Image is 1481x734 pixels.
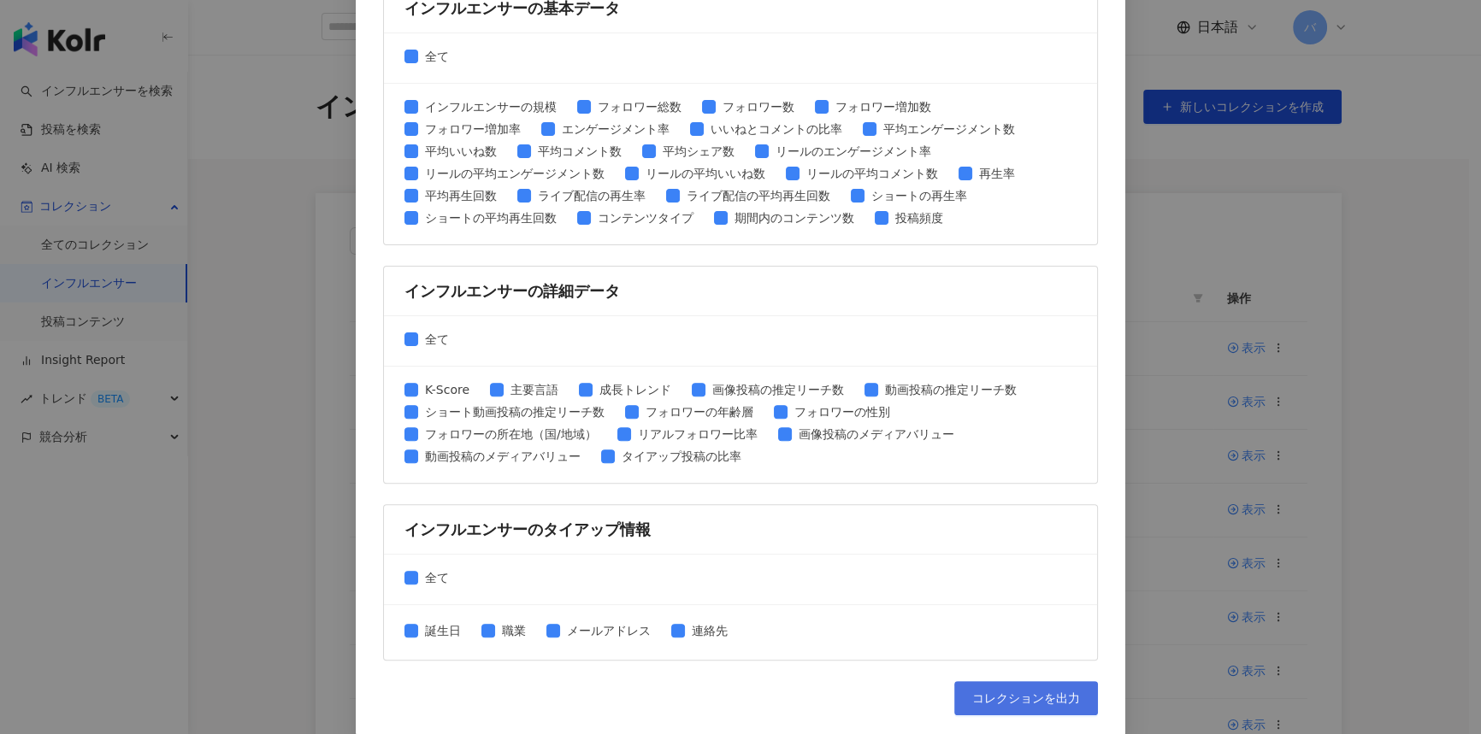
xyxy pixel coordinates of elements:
span: 誕生日 [418,621,468,640]
span: 連絡先 [685,621,735,640]
span: リールの平均コメント数 [800,164,945,183]
span: 動画投稿の推定リーチ数 [878,380,1024,399]
span: 画像投稿のメディアバリュー [792,425,961,443]
span: フォロワー増加数 [829,97,938,116]
span: 職業 [495,621,533,640]
span: 平均コメント数 [531,142,628,161]
span: ショートの平均再生回数 [418,208,563,227]
span: リールのエンゲージメント率 [769,142,938,161]
span: 期間内のコンテンツ数 [728,208,861,227]
span: フォロワー総数 [591,97,688,116]
span: 成長トレンド [593,380,678,399]
span: 全て [418,330,456,349]
span: フォロワーの年齢層 [639,402,760,421]
span: ライブ配信の平均再生回数 [680,186,837,205]
span: 平均エンゲージメント数 [876,120,1022,138]
span: 平均いいね数 [418,142,504,161]
span: タイアップ投稿の比率 [615,447,748,466]
span: コンテンツタイプ [591,208,700,227]
span: コレクションを出力 [972,691,1080,705]
span: ライブ配信の再生率 [531,186,652,205]
button: コレクションを出力 [954,681,1098,715]
span: 再生率 [972,164,1022,183]
span: いいねとコメントの比率 [704,120,849,138]
span: フォロワーの所在地（国/地域） [418,425,604,443]
span: フォロワー数 [716,97,801,116]
div: インフルエンサーの詳細データ [404,280,1077,302]
span: インフルエンサーの規模 [418,97,563,116]
span: 投稿頻度 [888,208,950,227]
span: K-Score [418,380,476,399]
span: ショートの再生率 [864,186,974,205]
span: リアルフォロワー比率 [631,425,764,443]
span: 主要言語 [504,380,565,399]
span: 平均シェア数 [656,142,741,161]
span: 全て [418,568,456,587]
span: リールの平均いいね数 [639,164,772,183]
span: リールの平均エンゲージメント数 [418,164,611,183]
span: ショート動画投稿の推定リーチ数 [418,402,611,421]
span: メールアドレス [560,621,658,640]
span: 画像投稿の推定リーチ数 [705,380,851,399]
span: エンゲージメント率 [555,120,676,138]
span: 動画投稿のメディアバリュー [418,447,587,466]
span: 平均再生回数 [418,186,504,205]
span: フォロワーの性別 [788,402,897,421]
div: インフルエンサーのタイアップ情報 [404,519,1077,540]
span: 全て [418,47,456,66]
span: フォロワー増加率 [418,120,528,138]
